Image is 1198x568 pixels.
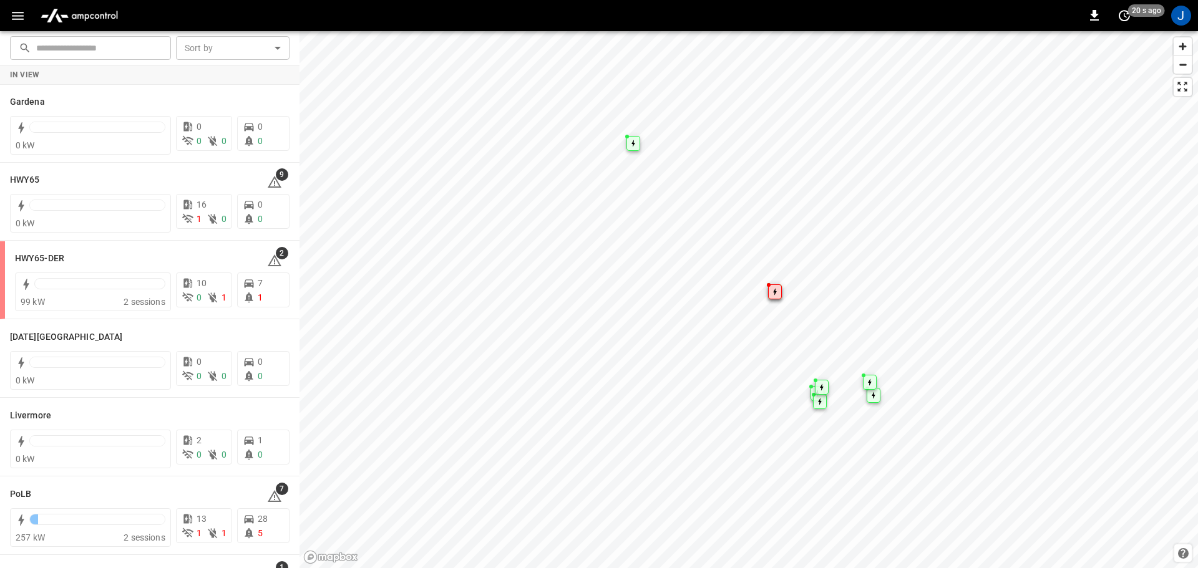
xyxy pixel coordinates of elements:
[1174,37,1192,55] button: Zoom in
[867,388,880,403] div: Map marker
[10,95,45,109] h6: Gardena
[813,394,827,409] div: Map marker
[197,514,207,524] span: 13
[197,528,202,538] span: 1
[258,514,268,524] span: 28
[10,70,40,79] strong: In View
[197,435,202,445] span: 2
[258,278,263,288] span: 7
[258,122,263,132] span: 0
[222,136,226,146] span: 0
[10,330,122,344] h6: Karma Center
[222,214,226,224] span: 0
[258,292,263,302] span: 1
[258,450,263,460] span: 0
[258,528,263,538] span: 5
[303,550,358,564] a: Mapbox homepage
[815,380,829,395] div: Map marker
[258,357,263,367] span: 0
[1114,6,1134,26] button: set refresh interval
[124,532,165,542] span: 2 sessions
[124,297,165,307] span: 2 sessions
[276,168,288,181] span: 9
[1174,55,1192,74] button: Zoom out
[222,450,226,460] span: 0
[197,200,207,209] span: 16
[276,247,288,259] span: 2
[10,409,51,423] h6: Livermore
[276,483,288,495] span: 7
[197,214,202,224] span: 1
[258,371,263,381] span: 0
[1128,4,1165,17] span: 20 s ago
[21,297,45,307] span: 99 kW
[16,140,35,150] span: 0 kW
[258,435,263,445] span: 1
[197,450,202,460] span: 0
[626,136,640,151] div: Map marker
[863,375,877,390] div: Map marker
[222,371,226,381] span: 0
[16,454,35,464] span: 0 kW
[36,4,123,27] img: ampcontrol.io logo
[15,252,64,266] h6: HWY65-DER
[222,292,226,302] span: 1
[197,371,202,381] span: 0
[768,284,782,299] div: Map marker
[1171,6,1191,26] div: profile-icon
[16,532,45,542] span: 257 kW
[197,292,202,302] span: 0
[16,375,35,385] span: 0 kW
[299,31,1198,568] canvas: Map
[258,200,263,209] span: 0
[197,122,202,132] span: 0
[258,136,263,146] span: 0
[197,357,202,367] span: 0
[197,278,207,288] span: 10
[258,214,263,224] span: 0
[811,386,824,401] div: Map marker
[10,488,31,501] h6: PoLB
[197,136,202,146] span: 0
[222,528,226,538] span: 1
[10,173,40,187] h6: HWY65
[16,218,35,228] span: 0 kW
